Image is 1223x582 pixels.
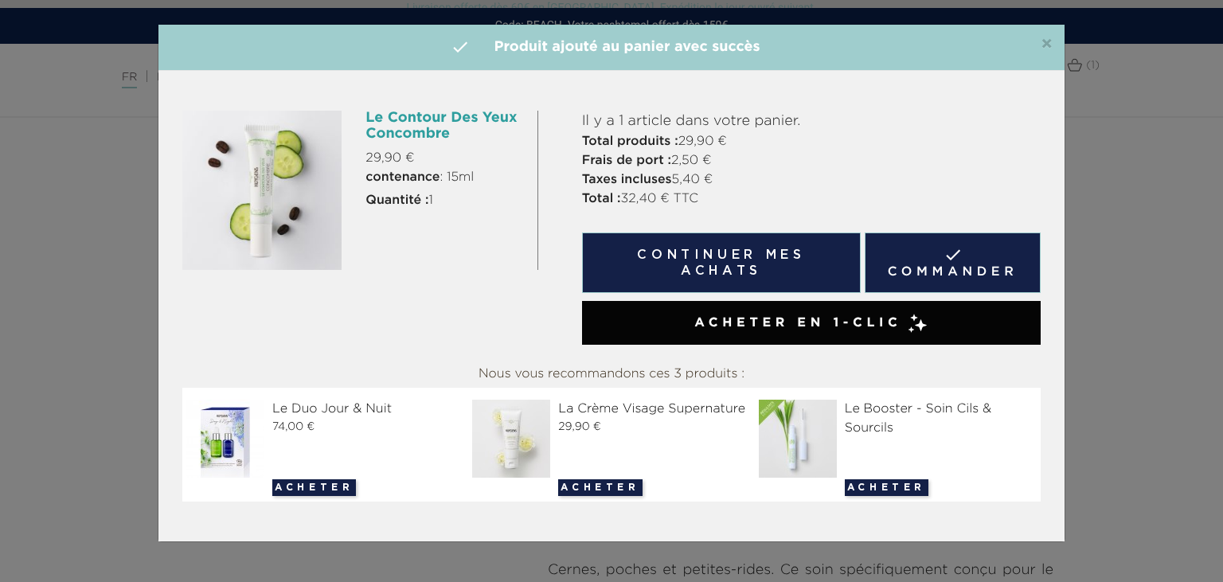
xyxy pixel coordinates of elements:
[582,170,1041,189] p: 5,40 €
[1041,35,1053,54] button: Close
[582,151,1041,170] p: 2,50 €
[182,111,342,270] img: Le Contour Des Yeux Concombre
[582,135,678,148] strong: Total produits :
[182,361,1041,388] div: Nous vous recommandons ces 3 produits :
[170,37,1053,58] h4: Produit ajouté au panier avec succès
[451,37,470,57] i: 
[186,400,464,419] div: Le Duo Jour & Nuit
[365,149,525,168] p: 29,90 €
[759,400,1037,438] div: Le Booster - Soin Cils & Sourcils
[365,194,428,207] strong: Quantité :
[365,168,474,187] span: : 15ml
[365,191,525,210] p: 1
[582,232,861,293] button: Continuer mes achats
[472,400,557,478] img: La Crème Visage Supernature
[365,171,440,184] strong: contenance
[186,419,464,436] div: 74,00 €
[582,111,1041,132] p: Il y a 1 article dans votre panier.
[272,479,356,496] button: Acheter
[1041,35,1053,54] span: ×
[582,193,621,205] strong: Total :
[582,174,672,186] strong: Taxes incluses
[865,232,1041,293] a: Commander
[582,132,1041,151] p: 29,90 €
[582,154,671,167] strong: Frais de port :
[558,479,642,496] button: Acheter
[759,400,843,478] img: Le Booster - Soin Cils & Sourcils
[365,111,525,143] h6: Le Contour Des Yeux Concombre
[186,400,271,478] img: Le Duo Jour & Nuit
[845,479,928,496] button: Acheter
[582,189,1041,209] p: 32,40 € TTC
[472,419,750,436] div: 29,90 €
[472,400,750,419] div: La Crème Visage Supernature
